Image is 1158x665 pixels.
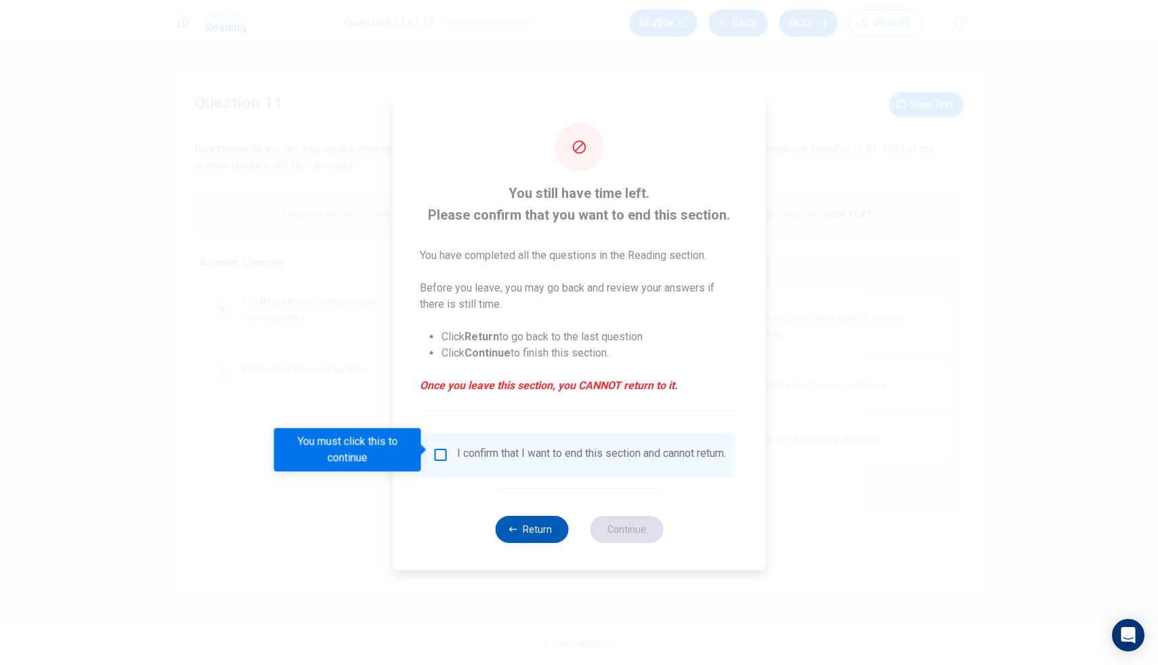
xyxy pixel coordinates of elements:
div: Open Intercom Messenger [1112,619,1144,651]
button: Continue [590,516,663,543]
strong: Return [465,330,499,343]
span: You still have time left. Please confirm that you want to end this section. [420,182,739,226]
strong: Continue [465,346,511,359]
p: You have completed all the questions in the Reading section. [420,247,739,264]
button: Return [495,516,568,543]
span: You must click this to continue [433,447,449,463]
em: Once you leave this section, you CANNOT return to it. [420,378,739,394]
li: Click to go back to the last question [442,329,739,345]
p: Before you leave, you may go back and review your answers if there is still time. [420,280,739,313]
div: I confirm that I want to end this section and cannot return. [457,447,726,463]
li: Click to finish this section. [442,345,739,361]
div: You must click this to continue [274,428,421,472]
